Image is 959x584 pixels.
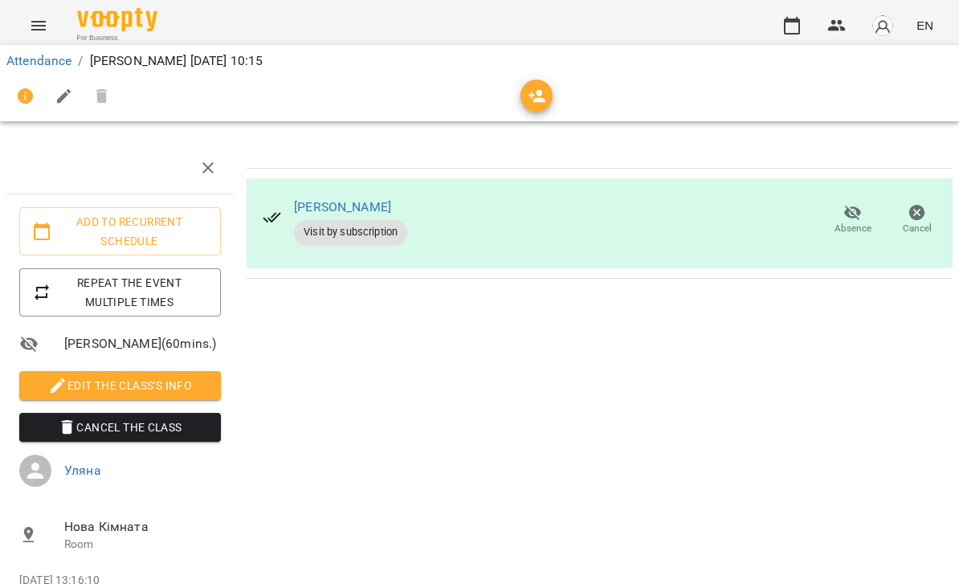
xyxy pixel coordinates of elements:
[64,517,221,537] span: Нова Кімната
[19,6,58,45] button: Menu
[294,199,391,214] a: [PERSON_NAME]
[19,371,221,400] button: Edit the class's Info
[32,376,208,395] span: Edit the class's Info
[64,463,101,478] a: Уляна
[6,53,71,68] a: Attendance
[19,207,221,255] button: Add to recurrent schedule
[885,198,949,243] button: Cancel
[64,537,221,553] p: Room
[835,222,871,235] span: Absence
[19,413,221,442] button: Cancel the class
[32,212,208,251] span: Add to recurrent schedule
[19,268,221,317] button: Repeat the event multiple times
[77,8,157,31] img: Voopty Logo
[871,14,894,37] img: avatar_s.png
[6,51,953,71] nav: breadcrumb
[903,222,932,235] span: Cancel
[294,225,407,239] span: Visit by subscription
[64,334,221,353] span: [PERSON_NAME] ( 60 mins. )
[821,198,885,243] button: Absence
[77,33,157,43] span: For Business
[32,418,208,437] span: Cancel the class
[90,51,263,71] p: [PERSON_NAME] [DATE] 10:15
[78,51,83,71] li: /
[910,10,940,40] button: EN
[32,273,208,312] span: Repeat the event multiple times
[916,17,933,34] span: EN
